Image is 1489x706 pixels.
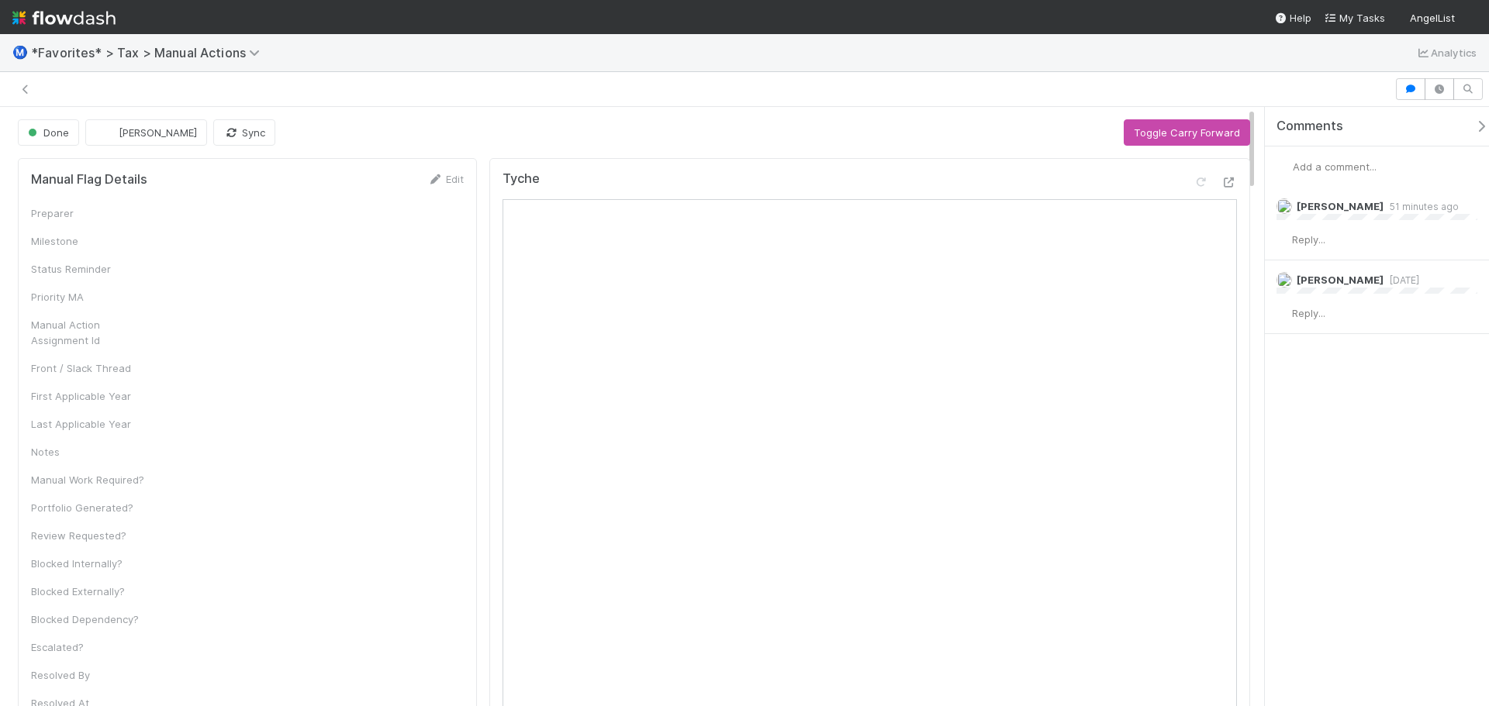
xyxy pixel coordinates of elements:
[1292,307,1325,319] span: Reply...
[1292,233,1325,246] span: Reply...
[1461,11,1477,26] img: avatar_cfa6ccaa-c7d9-46b3-b608-2ec56ecf97ad.png
[119,126,197,139] span: [PERSON_NAME]
[1384,274,1419,286] span: [DATE]
[1324,10,1385,26] a: My Tasks
[1410,12,1455,24] span: AngelList
[1277,119,1343,134] span: Comments
[1384,201,1459,212] span: 51 minutes ago
[1277,159,1293,174] img: avatar_cfa6ccaa-c7d9-46b3-b608-2ec56ecf97ad.png
[1324,12,1385,24] span: My Tasks
[31,528,147,543] div: Review Requested?
[31,500,147,515] div: Portfolio Generated?
[1297,200,1384,212] span: [PERSON_NAME]
[12,5,116,31] img: logo-inverted-e16ddd16eac7371096b0.svg
[1277,198,1292,214] img: avatar_45ea4894-10ca-450f-982d-dabe3bd75b0b.png
[1297,274,1384,286] span: [PERSON_NAME]
[427,173,464,185] a: Edit
[85,119,207,146] button: [PERSON_NAME]
[31,444,147,460] div: Notes
[1124,119,1250,146] button: Toggle Carry Forward
[31,472,147,487] div: Manual Work Required?
[31,639,147,655] div: Escalated?
[1274,10,1311,26] div: Help
[31,584,147,599] div: Blocked Externally?
[1293,160,1377,173] span: Add a comment...
[503,171,540,187] h5: Tyche
[31,172,147,188] h5: Manual Flag Details
[1277,232,1292,248] img: avatar_cfa6ccaa-c7d9-46b3-b608-2ec56ecf97ad.png
[213,119,275,146] button: Sync
[12,46,28,59] span: Ⓜ️
[31,289,147,305] div: Priority MA
[31,261,147,277] div: Status Reminder
[31,667,147,683] div: Resolved By
[31,556,147,571] div: Blocked Internally?
[31,45,268,60] span: *Favorites* > Tax > Manual Actions
[1415,43,1477,62] a: Analytics
[31,205,147,221] div: Preparer
[31,388,147,404] div: First Applicable Year
[31,317,147,348] div: Manual Action Assignment Id
[1277,272,1292,288] img: avatar_37569647-1c78-4889-accf-88c08d42a236.png
[31,611,147,627] div: Blocked Dependency?
[31,360,147,376] div: Front / Slack Thread
[98,125,114,140] img: avatar_cfa6ccaa-c7d9-46b3-b608-2ec56ecf97ad.png
[1277,306,1292,322] img: avatar_cfa6ccaa-c7d9-46b3-b608-2ec56ecf97ad.png
[31,416,147,432] div: Last Applicable Year
[31,233,147,249] div: Milestone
